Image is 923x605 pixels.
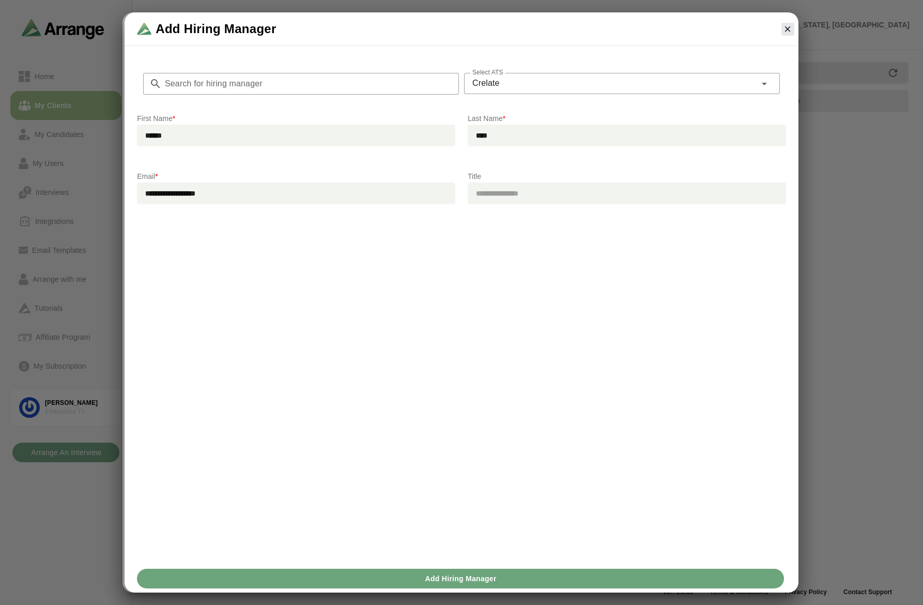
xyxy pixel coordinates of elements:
[424,569,496,588] span: Add Hiring Manager
[156,21,276,37] span: Add Hiring Manager
[472,77,500,90] span: Crelate
[137,170,455,183] p: Email
[137,569,784,588] button: Add Hiring Manager
[468,112,786,125] p: Last Name
[468,170,786,183] p: Title
[137,112,455,125] p: First Name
